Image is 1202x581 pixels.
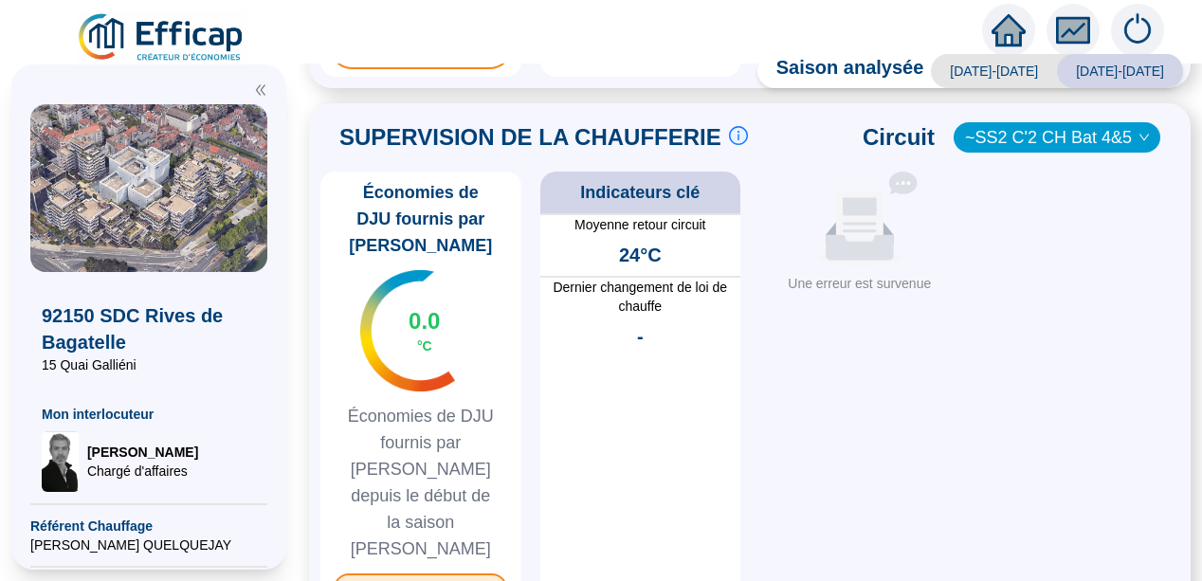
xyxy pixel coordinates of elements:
[540,215,741,234] span: Moyenne retour circuit
[42,405,256,424] span: Mon interlocuteur
[417,336,432,355] span: °C
[339,122,721,153] span: SUPERVISION DE LA CHAUFFERIE
[76,11,247,64] img: efficap energie logo
[767,274,953,294] div: Une erreur est survenue
[328,403,514,562] span: Économies de DJU fournis par [PERSON_NAME] depuis le début de la saison [PERSON_NAME]
[863,122,935,153] span: Circuit
[1056,13,1090,47] span: fund
[42,431,80,492] img: Chargé d'affaires
[87,443,198,462] span: [PERSON_NAME]
[1138,132,1150,143] span: down
[30,536,267,554] span: [PERSON_NAME] QUELQUEJAY
[931,54,1057,88] span: [DATE]-[DATE]
[1057,54,1183,88] span: [DATE]-[DATE]
[42,302,256,355] span: 92150 SDC Rives de Bagatelle
[360,270,456,391] img: indicateur températures
[328,179,514,259] span: Économies de DJU fournis par [PERSON_NAME]
[30,517,267,536] span: Référent Chauffage
[729,126,748,145] span: info-circle
[87,462,198,481] span: Chargé d'affaires
[619,242,662,268] span: 24°C
[757,54,924,88] span: Saison analysée
[540,278,741,316] span: Dernier changement de loi de chauffe
[254,83,267,97] span: double-left
[1111,4,1164,57] img: alerts
[42,355,256,374] span: 15 Quai Galliéni
[637,323,644,350] span: -
[580,179,700,206] span: Indicateurs clé
[965,123,1149,152] span: ~SS2 C'2 CH Bat 4&5
[992,13,1026,47] span: home
[409,306,440,336] span: 0.0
